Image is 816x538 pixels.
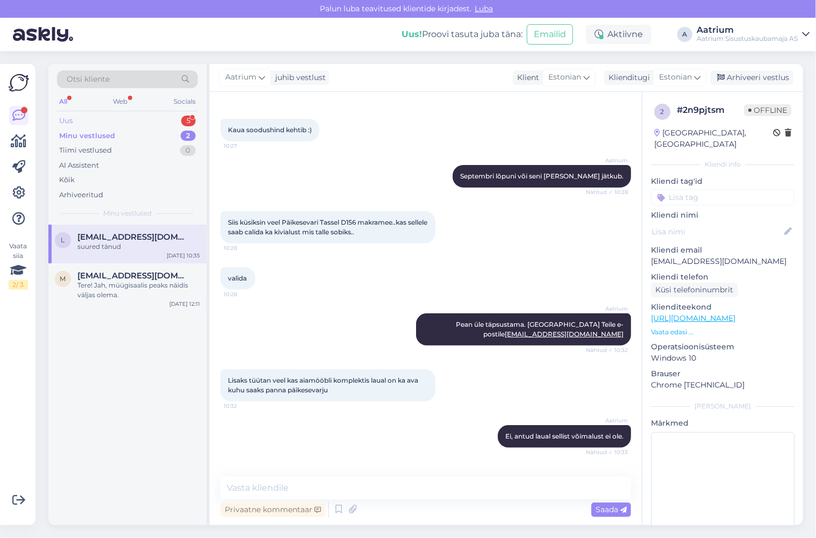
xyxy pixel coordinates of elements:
[651,313,735,323] a: [URL][DOMAIN_NAME]
[9,241,28,290] div: Vaata siia
[225,71,256,83] span: Aatrium
[9,73,29,93] img: Askly Logo
[228,274,247,282] span: valida
[59,145,112,156] div: Tiimi vestlused
[59,175,75,185] div: Kõik
[180,145,196,156] div: 0
[697,34,798,43] div: Aatrium Sisustuskaubamaja AS
[456,320,624,338] span: Pean üle täpsustama. [GEOGRAPHIC_DATA] Teile e-postile
[651,189,794,205] input: Lisa tag
[527,24,573,45] button: Emailid
[651,271,794,283] p: Kliendi telefon
[59,131,115,141] div: Minu vestlused
[652,226,782,238] input: Lisa nimi
[651,245,794,256] p: Kliendi email
[677,104,744,117] div: # 2n9pjtsm
[651,176,794,187] p: Kliendi tag'id
[505,432,624,440] span: Ei, antud laual sellist võimalust ei ole.
[505,330,624,338] a: [EMAIL_ADDRESS][DOMAIN_NAME]
[661,107,664,116] span: 2
[651,256,794,267] p: [EMAIL_ADDRESS][DOMAIN_NAME]
[59,190,103,200] div: Arhiveeritud
[220,503,325,517] div: Privaatne kommentaar
[651,368,794,379] p: Brauser
[60,275,66,283] span: m
[548,71,581,83] span: Estonian
[651,160,794,169] div: Kliendi info
[651,283,738,297] div: Küsi telefoninumbrit
[61,236,65,244] span: l
[586,346,628,354] span: Nähtud ✓ 10:32
[651,418,794,429] p: Märkmed
[513,72,539,83] div: Klient
[181,131,196,141] div: 2
[744,104,791,116] span: Offline
[677,27,692,42] div: A
[77,232,189,242] span: leily@saidafarm.ee
[651,353,794,364] p: Windows 10
[604,72,650,83] div: Klienditugi
[224,290,264,298] span: 10:28
[586,448,628,456] span: Nähtud ✓ 10:33
[181,116,196,126] div: 5
[654,127,773,150] div: [GEOGRAPHIC_DATA], [GEOGRAPHIC_DATA]
[224,402,264,410] span: 10:32
[651,341,794,353] p: Operatsioonisüsteem
[228,126,312,134] span: Kaua soodushind kehtib :)
[588,417,628,425] span: Aatrium
[697,26,798,34] div: Aatrium
[471,4,496,13] span: Luba
[460,172,624,180] span: Septembri lõpuni või seni [PERSON_NAME] jätkub.
[57,95,69,109] div: All
[59,116,73,126] div: Uus
[651,210,794,221] p: Kliendi nimi
[228,218,429,236] span: Siis küsiksin veel Päikesevari Tassel D156 makramee..kas sellele saab calida ka kivialust mis tal...
[659,71,692,83] span: Estonian
[224,142,264,150] span: 10:27
[588,305,628,313] span: Aatrium
[77,242,200,252] div: suured tänud
[651,302,794,313] p: Klienditeekond
[111,95,130,109] div: Web
[171,95,198,109] div: Socials
[586,25,652,44] div: Aktiivne
[586,188,628,196] span: Nähtud ✓ 10:28
[651,327,794,337] p: Vaata edasi ...
[167,252,200,260] div: [DATE] 10:35
[651,379,794,391] p: Chrome [TECHNICAL_ID]
[651,401,794,411] div: [PERSON_NAME]
[697,26,810,43] a: AatriumAatrium Sisustuskaubamaja AS
[271,72,326,83] div: juhib vestlust
[59,160,99,171] div: AI Assistent
[77,281,200,300] div: Tere! Jah, müügisaalis peaks näidis väljas olema.
[103,209,152,218] span: Minu vestlused
[224,244,264,252] span: 10:28
[596,505,627,514] span: Saada
[169,300,200,308] div: [DATE] 12:11
[67,74,110,85] span: Otsi kliente
[711,70,793,85] div: Arhiveeri vestlus
[9,280,28,290] div: 2 / 3
[588,156,628,164] span: Aatrium
[402,28,522,41] div: Proovi tasuta juba täna:
[402,29,422,39] b: Uus!
[228,376,420,394] span: Lisaks tüütan veel kas aiamööbli komplektis laual on ka ava kuhu saaks panna päikesevarju
[77,271,189,281] span: moonika.orasson@gmail.com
